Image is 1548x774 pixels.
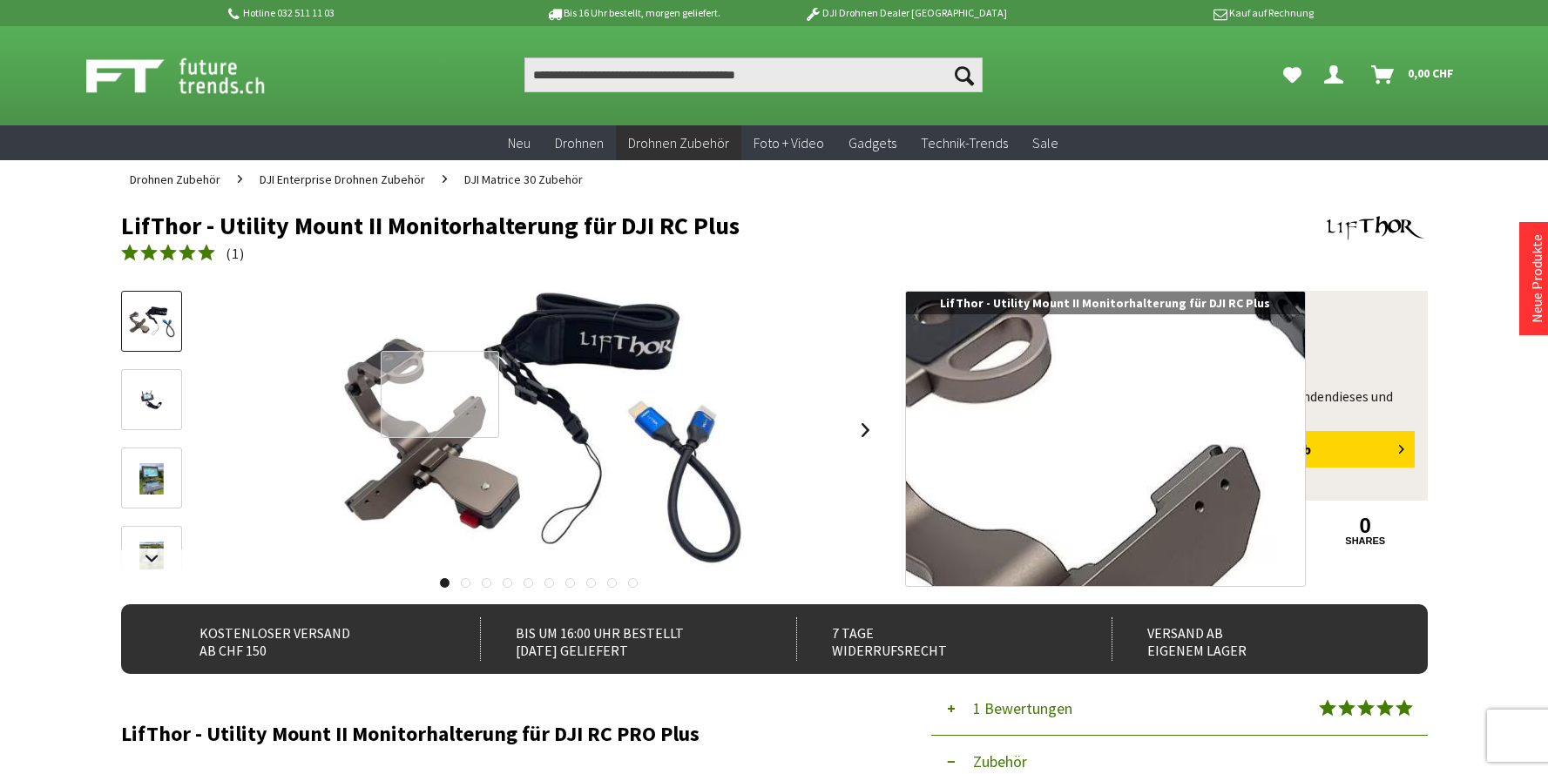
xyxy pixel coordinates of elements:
a: Neue Produkte [1528,234,1545,323]
span: Technik-Trends [921,134,1008,151]
span: Foto + Video [754,134,824,151]
span: Drohnen Zubehör [628,134,729,151]
img: Vorschau: LifThor - Utility Mount II Monitorhalterung für DJI RC Plus [126,306,177,339]
img: LifThor - Utility Mount II Monitorhalterung für DJI RC Plus [318,291,760,569]
button: Suchen [946,57,983,92]
a: Warenkorb [1364,57,1463,92]
p: Kauf auf Rechnung [1042,3,1314,24]
a: Technik-Trends [909,125,1020,161]
p: Hotline 032 511 11 03 [226,3,497,24]
div: Bis um 16:00 Uhr bestellt [DATE] geliefert [480,617,758,661]
span: Sale [1032,134,1058,151]
a: shares [1305,535,1426,547]
span: Neu [508,134,531,151]
button: 1 Bewertungen [931,683,1428,736]
a: Foto + Video [741,125,836,161]
div: Versand ab eigenem Lager [1112,617,1389,661]
span: Drohnen Zubehör [130,172,220,187]
a: Drohnen Zubehör [121,160,229,199]
p: Bis 16 Uhr bestellt, morgen geliefert. [497,3,769,24]
a: Drohnen [543,125,616,161]
a: Neu [496,125,543,161]
span: Gadgets [848,134,896,151]
span: LifThor - Utility Mount II Monitorhalterung für DJI RC Plus [940,295,1270,311]
img: Lifthor [1323,212,1428,244]
span: DJI Enterprise Drohnen Zubehör [260,172,425,187]
div: 7 Tage Widerrufsrecht [796,617,1074,661]
a: DJI Enterprise Drohnen Zubehör [251,160,434,199]
div: Kostenloser Versand ab CHF 150 [165,617,443,661]
a: Sale [1020,125,1071,161]
h2: LifThor - Utility Mount II Monitorhalterung für DJI RC PRO Plus [121,723,879,745]
span: DJI Matrice 30 Zubehör [464,172,583,187]
p: DJI Drohnen Dealer [GEOGRAPHIC_DATA] [769,3,1041,24]
span: Drohnen [555,134,604,151]
span: 0,00 CHF [1408,59,1454,87]
a: DJI Matrice 30 Zubehör [456,160,591,199]
input: Produkt, Marke, Kategorie, EAN, Artikelnummer… [524,57,983,92]
a: Meine Favoriten [1274,57,1310,92]
span: ( ) [226,245,245,262]
a: (1) [121,243,245,265]
a: Drohnen Zubehör [616,125,741,161]
h1: LifThor - Utility Mount II Monitorhalterung für DJI RC Plus [121,212,1166,239]
img: Shop Futuretrends - zur Startseite wechseln [86,54,303,98]
a: 0 [1305,516,1426,535]
span: 1 [232,245,240,262]
a: Gadgets [836,125,909,161]
a: Dein Konto [1317,57,1357,92]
